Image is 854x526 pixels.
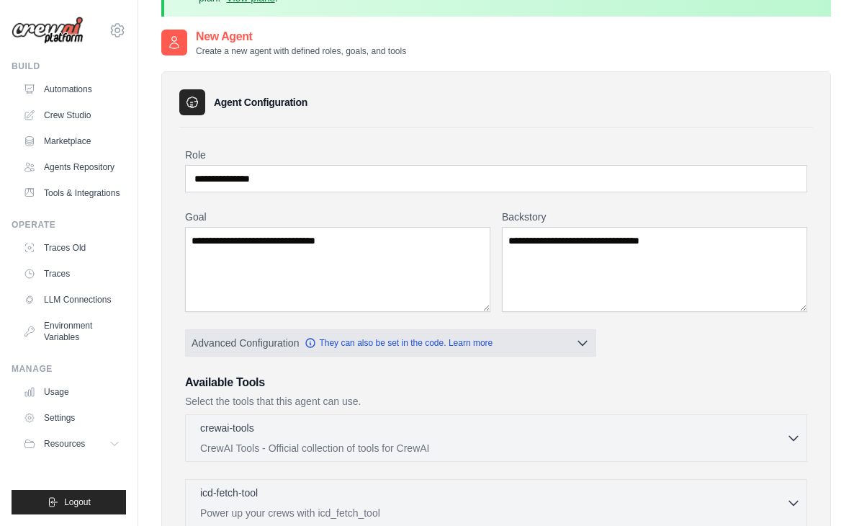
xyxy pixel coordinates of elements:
[17,314,126,349] a: Environment Variables
[200,486,258,500] p: icd-fetch-tool
[12,61,126,72] div: Build
[185,148,807,162] label: Role
[185,394,807,409] p: Select the tools that this agent can use.
[44,438,85,450] span: Resources
[17,288,126,311] a: LLM Connections
[17,406,126,429] a: Settings
[17,104,126,127] a: Crew Studio
[64,496,91,508] span: Logout
[17,182,126,205] a: Tools & Integrations
[196,45,406,57] p: Create a new agent with defined roles, goals, and tools
[17,156,126,179] a: Agents Repository
[17,380,126,404] a: Usage
[185,210,490,224] label: Goal
[214,95,307,110] h3: Agent Configuration
[12,219,126,231] div: Operate
[186,330,595,356] button: Advanced Configuration They can also be set in the code. Learn more
[200,506,786,520] p: Power up your crews with icd_fetch_tool
[192,421,801,455] button: crewai-tools CrewAI Tools - Official collection of tools for CrewAI
[192,336,299,350] span: Advanced Configuration
[185,374,807,391] h3: Available Tools
[12,17,84,45] img: Logo
[12,490,126,514] button: Logout
[200,421,254,435] p: crewai-tools
[196,28,406,45] h2: New Agent
[17,236,126,259] a: Traces Old
[17,432,126,455] button: Resources
[192,486,801,520] button: icd-fetch-tool Power up your crews with icd_fetch_tool
[200,441,786,455] p: CrewAI Tools - Official collection of tools for CrewAI
[17,262,126,285] a: Traces
[17,78,126,101] a: Automations
[12,363,126,375] div: Manage
[502,210,807,224] label: Backstory
[17,130,126,153] a: Marketplace
[305,337,493,349] a: They can also be set in the code. Learn more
